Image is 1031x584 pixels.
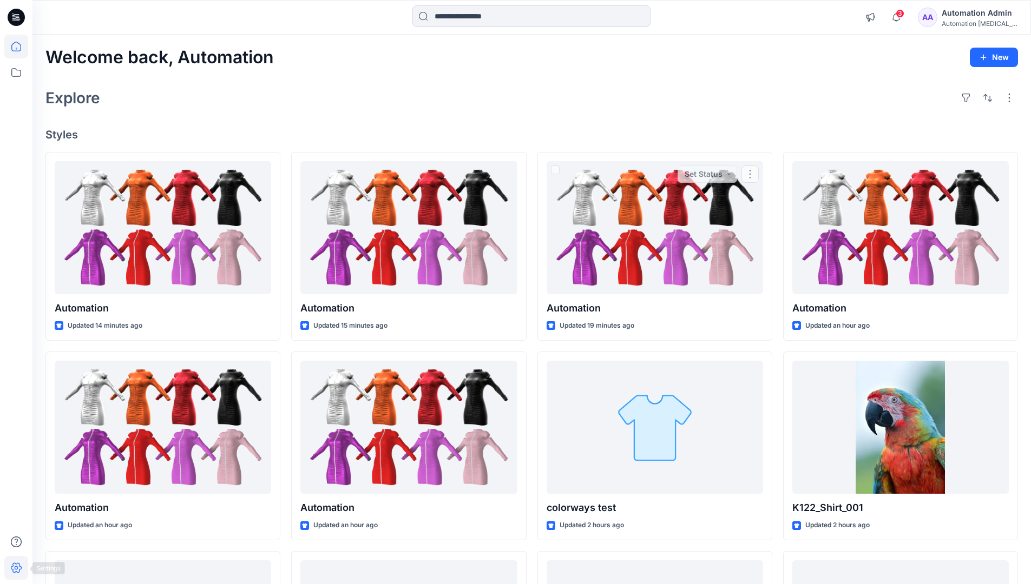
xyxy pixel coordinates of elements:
[792,361,1009,494] a: K122_Shirt_001
[942,6,1017,19] div: Automation Admin
[45,89,100,107] h2: Explore
[792,301,1009,316] p: Automation
[300,301,517,316] p: Automation
[45,48,274,68] h2: Welcome back, Automation
[313,520,378,531] p: Updated an hour ago
[918,8,937,27] div: AA
[55,361,271,494] a: Automation
[300,161,517,295] a: Automation
[68,520,132,531] p: Updated an hour ago
[313,320,388,331] p: Updated 15 minutes ago
[942,19,1017,28] div: Automation [MEDICAL_DATA]...
[792,500,1009,515] p: K122_Shirt_001
[970,48,1018,67] button: New
[68,320,142,331] p: Updated 14 minutes ago
[55,500,271,515] p: Automation
[45,128,1018,141] h4: Styles
[55,301,271,316] p: Automation
[300,500,517,515] p: Automation
[547,161,763,295] a: Automation
[55,161,271,295] a: Automation
[547,361,763,494] a: colorways test
[547,500,763,515] p: colorways test
[560,520,624,531] p: Updated 2 hours ago
[547,301,763,316] p: Automation
[560,320,634,331] p: Updated 19 minutes ago
[300,361,517,494] a: Automation
[805,320,870,331] p: Updated an hour ago
[805,520,870,531] p: Updated 2 hours ago
[792,161,1009,295] a: Automation
[896,9,904,18] span: 3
